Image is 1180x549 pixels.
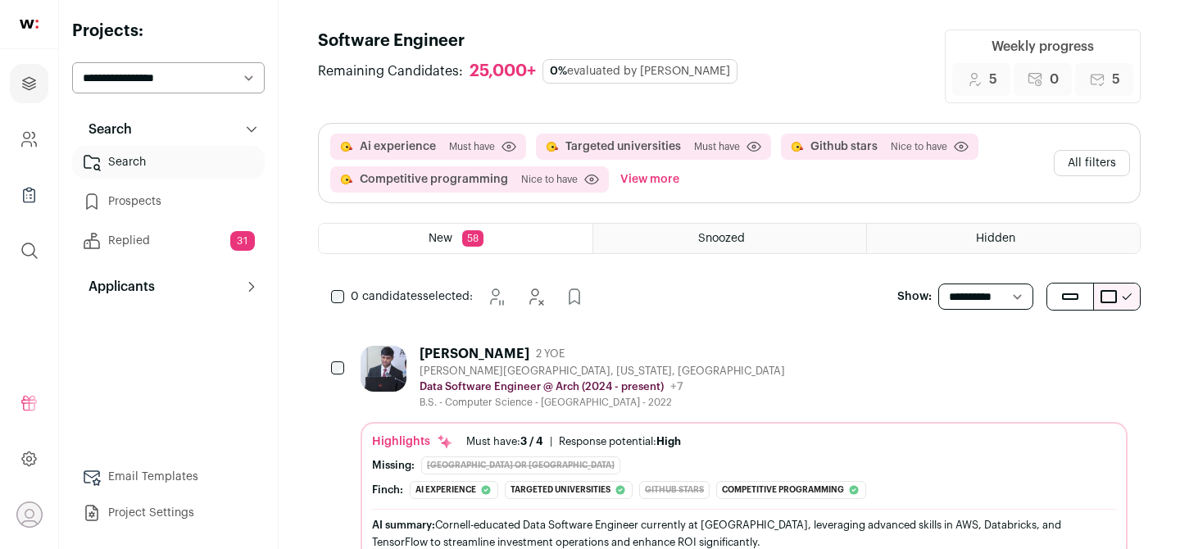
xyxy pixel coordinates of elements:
div: evaluated by [PERSON_NAME] [542,59,737,84]
button: Targeted universities [565,138,681,155]
p: Search [79,120,132,139]
span: 58 [462,230,483,247]
a: Projects [10,64,48,103]
h1: Software Engineer [318,29,747,52]
div: Response potential: [559,435,681,448]
img: wellfound-shorthand-0d5821cbd27db2630d0214b213865d53afaa358527fdda9d0ea32b1df1b89c2c.svg [20,20,39,29]
p: Show: [897,288,932,305]
span: 5 [1112,70,1120,89]
h2: Projects: [72,20,265,43]
div: Must have: [466,435,543,448]
span: AI summary: [372,520,435,530]
span: Must have [449,140,495,153]
span: Snoozed [698,233,745,244]
div: [PERSON_NAME] [420,346,529,362]
span: selected: [351,288,473,305]
span: 0 candidates [351,291,423,302]
button: Github stars [810,138,878,155]
a: Company and ATS Settings [10,120,48,159]
span: Hidden [976,233,1015,244]
button: View more [617,166,683,193]
a: Search [72,146,265,179]
div: [PERSON_NAME][GEOGRAPHIC_DATA], [US_STATE], [GEOGRAPHIC_DATA] [420,365,785,378]
span: 5 [989,70,997,89]
span: Remaining Candidates: [318,61,463,81]
a: Prospects [72,185,265,218]
div: [GEOGRAPHIC_DATA] or [GEOGRAPHIC_DATA] [421,456,620,474]
div: Highlights [372,433,453,450]
button: All filters [1054,150,1130,176]
a: Email Templates [72,461,265,493]
a: Project Settings [72,497,265,529]
button: Snooze [479,280,512,313]
a: Snoozed [593,224,866,253]
p: Applicants [79,277,155,297]
span: Nice to have [521,173,578,186]
span: New [429,233,452,244]
span: 31 [230,231,255,251]
span: 3 / 4 [520,436,543,447]
div: Finch: [372,483,403,497]
span: High [656,436,681,447]
button: Ai experience [360,138,436,155]
a: Company Lists [10,175,48,215]
div: Weekly progress [992,37,1094,57]
div: Missing: [372,459,415,472]
a: Hidden [867,224,1140,253]
div: B.S. - Computer Science - [GEOGRAPHIC_DATA] - 2022 [420,396,785,409]
button: Competitive programming [360,171,508,188]
button: Hide [519,280,551,313]
p: Data Software Engineer @ Arch (2024 - present) [420,380,664,393]
div: Ai experience [410,481,498,499]
ul: | [466,435,681,448]
button: Applicants [72,270,265,303]
div: Github stars [639,481,710,499]
img: fc76ff7de7fdd1a9187feb68d13cd26077bbd58a80fc3eee49ffc6830486ba70 [361,346,406,392]
span: 2 YOE [536,347,565,361]
div: 25,000+ [470,61,536,82]
span: Must have [694,140,740,153]
span: 0 [1050,70,1059,89]
span: Nice to have [891,140,947,153]
span: 0% [550,66,567,77]
div: Competitive programming [716,481,866,499]
button: Open dropdown [16,501,43,528]
a: Replied31 [72,225,265,257]
button: Search [72,113,265,146]
div: Targeted universities [505,481,633,499]
button: Add to Prospects [558,280,591,313]
span: +7 [670,381,683,392]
